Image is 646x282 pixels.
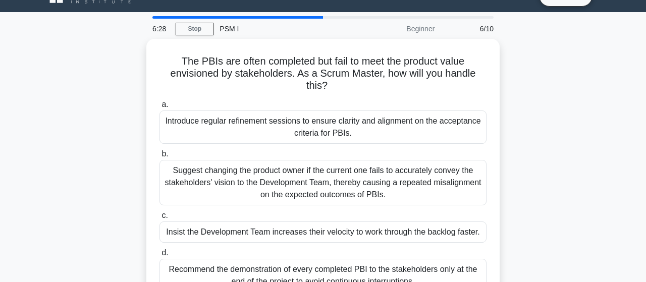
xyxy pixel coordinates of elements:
div: PSM I [213,19,352,39]
span: b. [161,149,168,158]
h5: The PBIs are often completed but fail to meet the product value envisioned by stakeholders. As a ... [158,55,488,92]
span: a. [161,100,168,108]
div: Suggest changing the product owner if the current one fails to accurately convey the stakeholders... [159,160,487,205]
div: Introduce regular refinement sessions to ensure clarity and alignment on the acceptance criteria ... [159,110,487,144]
span: c. [161,211,168,219]
div: 6:28 [146,19,176,39]
a: Stop [176,23,213,35]
div: Insist the Development Team increases their velocity to work through the backlog faster. [159,221,487,243]
span: d. [161,248,168,257]
div: Beginner [352,19,441,39]
div: 6/10 [441,19,500,39]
